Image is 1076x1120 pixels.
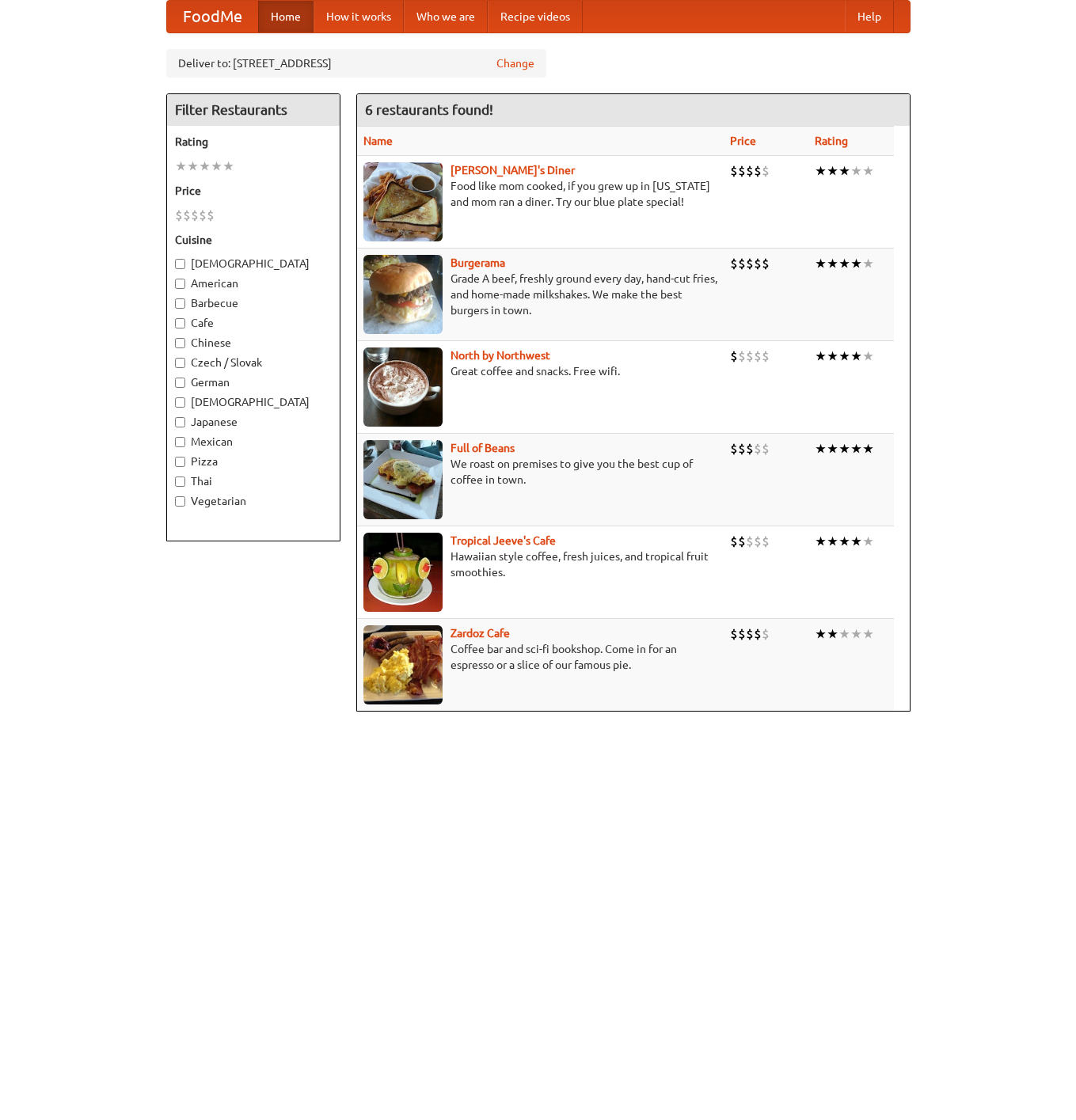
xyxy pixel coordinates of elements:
[838,347,850,365] li: ★
[187,158,199,175] li: ★
[167,94,340,126] h4: Filter Restaurants
[199,158,211,175] li: ★
[191,207,199,224] li: $
[451,164,575,177] b: [PERSON_NAME]'s Diner
[738,440,746,457] li: $
[730,135,756,147] a: Price
[451,442,515,454] a: Full of Beans
[762,347,770,365] li: $
[167,1,258,32] a: FoodMe
[754,255,762,272] li: $
[175,417,185,427] input: Japanese
[754,162,762,180] li: $
[175,279,185,289] input: American
[363,271,717,318] p: Grade A beef, freshly ground every day, hand-cut fries, and home-made milkshakes. We make the bes...
[451,627,510,640] a: Zardoz Cafe
[175,298,185,309] input: Barbecue
[175,493,332,509] label: Vegetarian
[850,625,862,643] li: ★
[175,207,183,224] li: $
[363,347,443,427] img: north.jpg
[363,162,443,241] img: sallys.jpg
[363,363,717,379] p: Great coffee and snacks. Free wifi.
[363,533,443,612] img: jeeves.jpg
[730,533,738,550] li: $
[730,625,738,643] li: $
[175,158,187,175] li: ★
[175,434,332,450] label: Mexican
[207,207,215,224] li: $
[314,1,404,32] a: How it works
[746,255,754,272] li: $
[175,338,185,348] input: Chinese
[738,533,746,550] li: $
[838,255,850,272] li: ★
[850,162,862,180] li: ★
[175,374,332,390] label: German
[754,347,762,365] li: $
[451,349,550,362] a: North by Northwest
[175,256,332,271] label: [DEMOGRAPHIC_DATA]
[363,255,443,334] img: burgerama.jpg
[850,533,862,550] li: ★
[363,440,443,519] img: beans.jpg
[363,641,717,673] p: Coffee bar and sci-fi bookshop. Come in for an espresso or a slice of our famous pie.
[365,102,493,117] ng-pluralize: 6 restaurants found!
[175,183,332,199] h5: Price
[746,625,754,643] li: $
[183,207,191,224] li: $
[815,347,827,365] li: ★
[746,533,754,550] li: $
[451,534,556,547] a: Tropical Jeeve's Cafe
[175,437,185,447] input: Mexican
[827,162,838,180] li: ★
[175,318,185,328] input: Cafe
[746,440,754,457] li: $
[175,397,185,408] input: [DEMOGRAPHIC_DATA]
[738,162,746,180] li: $
[738,625,746,643] li: $
[815,625,827,643] li: ★
[363,625,443,704] img: zardoz.jpg
[838,533,850,550] li: ★
[754,440,762,457] li: $
[404,1,488,32] a: Who we are
[363,135,393,147] a: Name
[815,440,827,457] li: ★
[175,259,185,269] input: [DEMOGRAPHIC_DATA]
[175,355,332,370] label: Czech / Slovak
[175,454,332,469] label: Pizza
[730,255,738,272] li: $
[166,49,546,78] div: Deliver to: [STREET_ADDRESS]
[730,347,738,365] li: $
[175,473,332,489] label: Thai
[175,496,185,507] input: Vegetarian
[199,207,207,224] li: $
[175,457,185,467] input: Pizza
[211,158,222,175] li: ★
[862,440,874,457] li: ★
[862,625,874,643] li: ★
[175,476,185,487] input: Thai
[363,456,717,488] p: We roast on premises to give you the best cup of coffee in town.
[175,414,332,430] label: Japanese
[175,394,332,410] label: [DEMOGRAPHIC_DATA]
[762,162,770,180] li: $
[815,162,827,180] li: ★
[738,255,746,272] li: $
[754,625,762,643] li: $
[845,1,894,32] a: Help
[850,440,862,457] li: ★
[175,335,332,351] label: Chinese
[827,533,838,550] li: ★
[451,256,505,269] a: Burgerama
[738,347,746,365] li: $
[850,255,862,272] li: ★
[838,625,850,643] li: ★
[862,347,874,365] li: ★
